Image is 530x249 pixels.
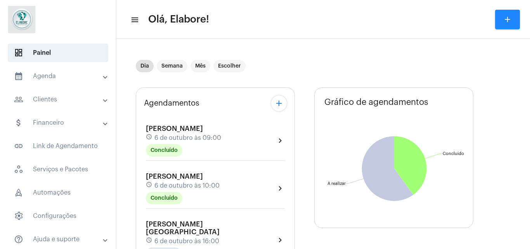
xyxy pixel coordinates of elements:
span: Gráfico de agendamentos [324,98,428,107]
mat-panel-title: Clientes [14,95,104,104]
mat-icon: sidenav icon [14,95,23,104]
span: [PERSON_NAME] [GEOGRAPHIC_DATA] [146,221,220,235]
span: Painel [8,44,108,62]
span: [PERSON_NAME] [146,125,203,132]
mat-chip: Semana [157,60,187,72]
mat-icon: chevron_right [275,136,285,145]
span: sidenav icon [14,165,23,174]
mat-expansion-panel-header: sidenav iconFinanceiro [5,113,116,132]
text: Concluído [443,151,464,156]
mat-icon: schedule [146,237,153,246]
mat-chip: Mês [191,60,210,72]
mat-icon: add [503,15,512,24]
span: Agendamentos [144,99,199,108]
mat-panel-title: Ajuda e suporte [14,235,104,244]
span: sidenav icon [14,211,23,221]
span: Link de Agendamento [8,137,108,155]
mat-icon: sidenav icon [14,235,23,244]
span: sidenav icon [14,188,23,197]
mat-expansion-panel-header: sidenav iconClientes [5,90,116,109]
span: Serviços e Pacotes [8,160,108,179]
mat-icon: chevron_right [275,184,285,193]
span: Automações [8,183,108,202]
mat-chip: Dia [136,60,154,72]
mat-expansion-panel-header: sidenav iconAgenda [5,67,116,85]
img: 4c6856f8-84c7-1050-da6c-cc5081a5dbaf.jpg [6,4,37,35]
mat-panel-title: Agenda [14,71,104,81]
mat-icon: schedule [146,134,153,142]
mat-icon: chevron_right [275,235,285,245]
text: A realizar [327,181,346,186]
span: 6 de outubro às 16:00 [154,238,219,245]
mat-icon: schedule [146,181,153,190]
span: 6 de outubro às 09:00 [154,134,221,141]
mat-icon: sidenav icon [14,141,23,151]
span: Configurações [8,207,108,225]
mat-chip: Concluído [146,192,182,204]
mat-panel-title: Financeiro [14,118,104,127]
span: [PERSON_NAME] [146,173,203,180]
mat-expansion-panel-header: sidenav iconAjuda e suporte [5,230,116,249]
span: 6 de outubro às 10:00 [154,182,220,189]
mat-icon: sidenav icon [14,71,23,81]
mat-icon: sidenav icon [130,15,138,24]
mat-icon: sidenav icon [14,118,23,127]
span: Olá, Elabore! [148,13,209,26]
span: sidenav icon [14,48,23,57]
mat-chip: Escolher [213,60,246,72]
mat-chip: Concluído [146,144,182,157]
mat-icon: add [274,99,284,108]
